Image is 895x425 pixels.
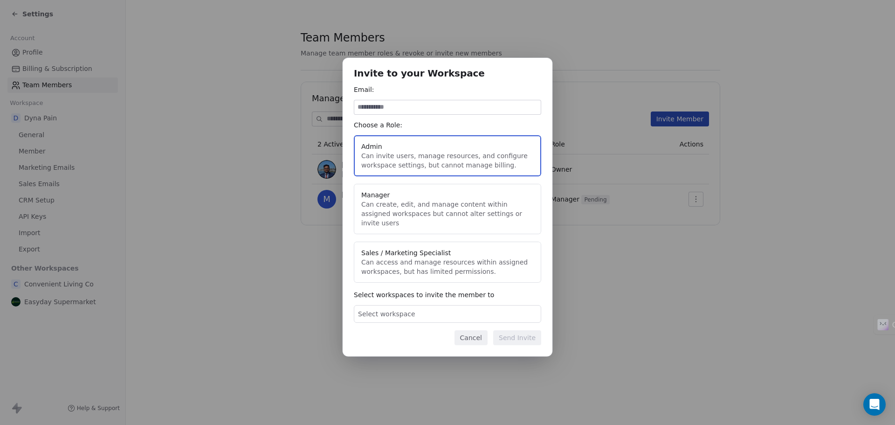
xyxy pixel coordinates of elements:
[354,69,541,79] h1: Invite to your Workspace
[354,85,541,94] div: Email:
[454,330,488,345] button: Cancel
[354,290,541,300] div: Select workspaces to invite the member to
[358,309,415,319] span: Select workspace
[493,330,541,345] button: Send Invite
[354,120,541,130] div: Choose a Role:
